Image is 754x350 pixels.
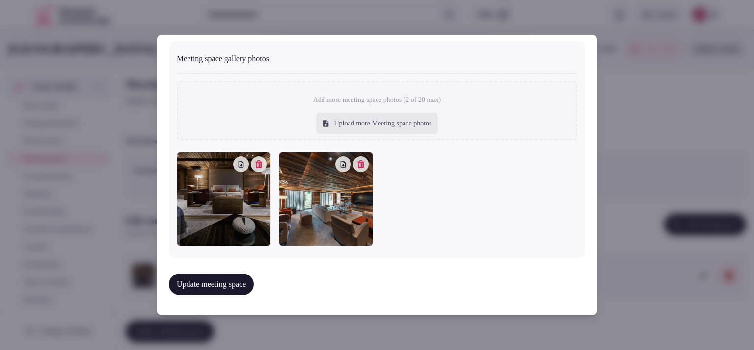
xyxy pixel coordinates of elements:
[177,152,271,246] div: RV-Chandolin Boutique Hotel-meeting space 2.jpg
[279,152,373,246] div: RV-Chandolin Boutique Hotel-meeting space 1.jpg
[313,96,441,105] p: Add more meeting space photos (2 of 20 max)
[316,113,437,134] div: Upload more Meeting space photos
[177,49,577,65] div: Meeting space gallery photos
[169,274,254,295] button: Update meeting space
